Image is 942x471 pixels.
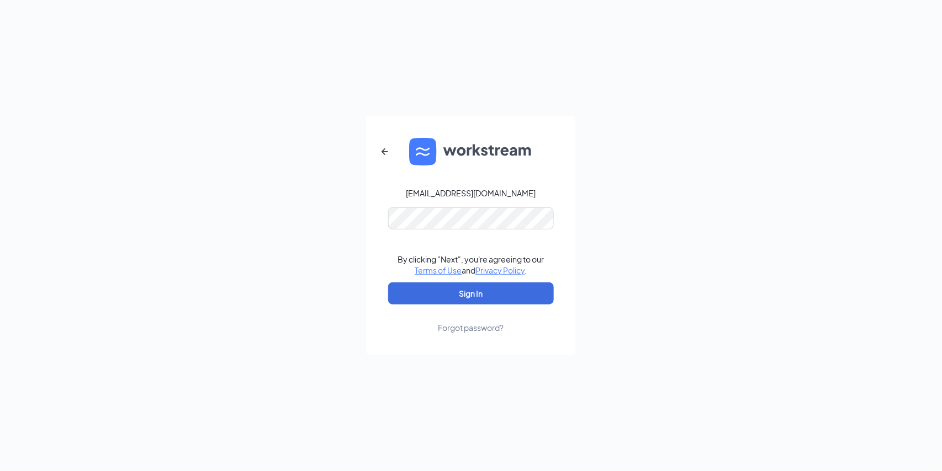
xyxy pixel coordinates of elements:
button: Sign In [388,282,554,304]
a: Terms of Use [415,265,462,275]
img: WS logo and Workstream text [409,138,533,165]
a: Privacy Policy [476,265,525,275]
div: By clicking "Next", you're agreeing to our and . [398,254,544,276]
a: Forgot password? [438,304,504,333]
button: ArrowLeftNew [372,138,398,165]
div: Forgot password? [438,322,504,333]
svg: ArrowLeftNew [378,145,391,158]
div: [EMAIL_ADDRESS][DOMAIN_NAME] [406,188,536,199]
